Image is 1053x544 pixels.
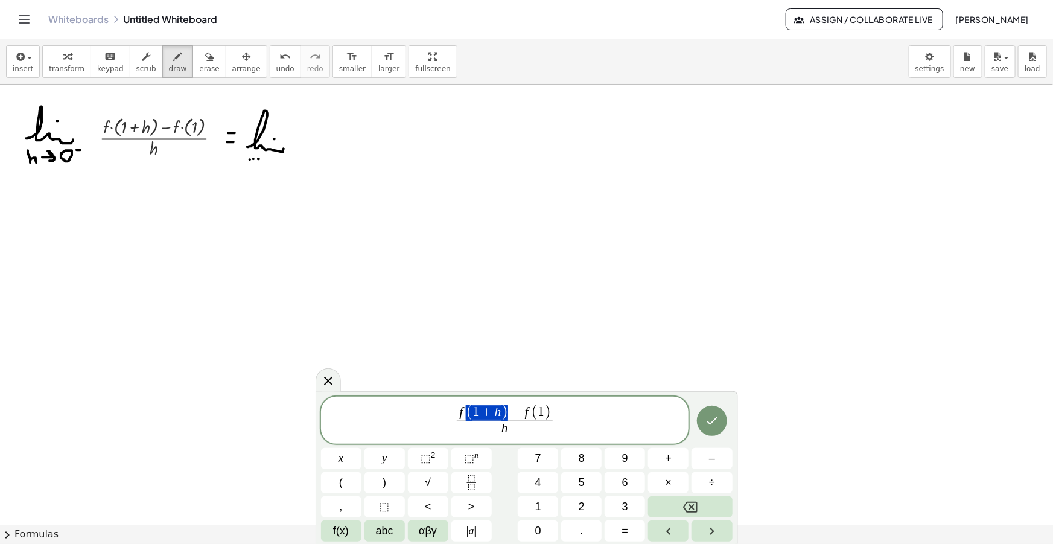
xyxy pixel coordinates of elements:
[666,475,672,491] span: ×
[622,523,629,539] span: =
[340,499,343,515] span: ,
[501,421,508,435] var: h
[692,448,732,469] button: Minus
[561,496,602,517] button: 2
[276,65,294,73] span: undo
[544,405,551,421] span: )
[579,499,585,515] span: 2
[692,472,732,493] button: Divide
[518,472,558,493] button: 4
[376,523,393,539] span: abc
[464,452,474,464] span: ⬚
[409,45,457,78] button: fullscreen
[49,65,84,73] span: transform
[97,65,124,73] span: keypad
[953,45,982,78] button: new
[232,65,261,73] span: arrange
[364,448,405,469] button: y
[130,45,163,78] button: scrub
[383,50,395,64] i: format_size
[270,45,301,78] button: undoundo
[508,406,524,420] span: −
[42,45,91,78] button: transform
[561,472,602,493] button: 5
[474,525,477,537] span: |
[451,472,492,493] button: Fraction
[425,499,431,515] span: <
[518,520,558,542] button: 0
[13,65,33,73] span: insert
[479,406,495,420] span: +
[605,448,645,469] button: 9
[364,520,405,542] button: Alphabet
[535,450,541,467] span: 7
[310,50,321,64] i: redo
[538,406,544,419] span: 1
[332,45,372,78] button: format_sizesmaller
[333,523,349,539] span: f(x)
[474,450,479,459] sup: n
[561,520,602,542] button: .
[709,450,715,467] span: –
[535,475,541,491] span: 4
[419,523,437,539] span: αβγ
[622,499,628,515] span: 3
[495,405,501,419] var: h
[697,406,727,436] button: Done
[622,475,628,491] span: 6
[580,523,583,539] span: .
[380,499,390,515] span: ⬚
[709,475,715,491] span: ÷
[648,472,689,493] button: Times
[501,405,508,421] span: )
[136,65,156,73] span: scrub
[6,45,40,78] button: insert
[339,65,366,73] span: smaller
[466,525,469,537] span: |
[468,499,475,515] span: >
[14,10,34,29] button: Toggle navigation
[226,45,267,78] button: arrange
[915,65,944,73] span: settings
[364,496,405,517] button: Placeholder
[946,8,1039,30] button: [PERSON_NAME]
[561,448,602,469] button: 8
[991,65,1008,73] span: save
[786,8,943,30] button: Assign / Collaborate Live
[192,45,226,78] button: erase
[579,475,585,491] span: 5
[321,448,361,469] button: x
[431,450,436,459] sup: 2
[451,496,492,517] button: Greater than
[518,448,558,469] button: 7
[648,496,732,517] button: Backspace
[466,405,472,421] span: (
[408,496,448,517] button: Less than
[648,520,689,542] button: Left arrow
[91,45,130,78] button: keyboardkeypad
[383,475,386,491] span: )
[666,450,672,467] span: +
[525,405,529,419] var: f
[346,50,358,64] i: format_size
[648,448,689,469] button: Plus
[415,65,450,73] span: fullscreen
[472,406,479,419] span: 1
[372,45,406,78] button: format_sizelarger
[605,520,645,542] button: Equals
[339,475,343,491] span: (
[535,499,541,515] span: 1
[364,472,405,493] button: )
[622,450,628,467] span: 9
[579,450,585,467] span: 8
[199,65,219,73] span: erase
[339,450,343,467] span: x
[985,45,1016,78] button: save
[321,496,361,517] button: ,
[425,475,431,491] span: √
[1025,65,1040,73] span: load
[605,472,645,493] button: 6
[408,472,448,493] button: Square root
[408,448,448,469] button: Squared
[1018,45,1047,78] button: load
